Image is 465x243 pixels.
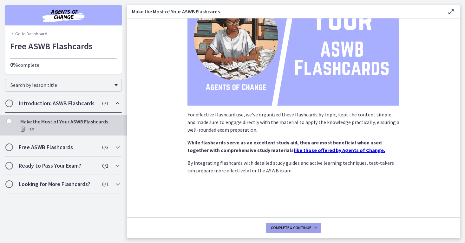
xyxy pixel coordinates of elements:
[10,82,111,88] span: Search by lesson title
[102,180,108,188] span: 0 / 1
[20,118,119,133] div: Make the Most of Your ASWB Flashcards
[10,61,117,69] p: complete
[266,223,321,233] button: Complete & continue
[187,111,399,134] p: For effective flashcard use, we've organized these flashcards by topic, kept the content simple, ...
[10,61,18,68] span: 0%
[102,100,108,107] span: 0 / 1
[271,225,311,230] span: Complete & continue
[187,139,382,153] strong: While flashcards serve as an excellent study aid, they are most beneficial when used together wit...
[187,159,399,174] p: By integrating flashcards with detailed study guides and active learning techniques, test-takers ...
[25,8,102,23] img: Agents of Change
[102,143,108,151] span: 0 / 3
[102,162,108,170] span: 0 / 1
[10,39,117,53] h1: Free ASWB Flashcards
[19,143,96,151] h2: Free ASWB Flashcards
[132,8,437,15] h3: Make the Most of Your ASWB Flashcards
[19,100,96,107] h2: Introduction: ASWB Flashcards
[19,162,96,170] h2: Ready to Pass Your Exam?
[294,147,385,153] a: like those offered by Agents of Change.
[19,180,96,188] h2: Looking for More Flashcards?
[5,79,122,92] div: Search by lesson title
[10,31,47,37] a: Go to Dashboard
[20,125,119,133] div: Text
